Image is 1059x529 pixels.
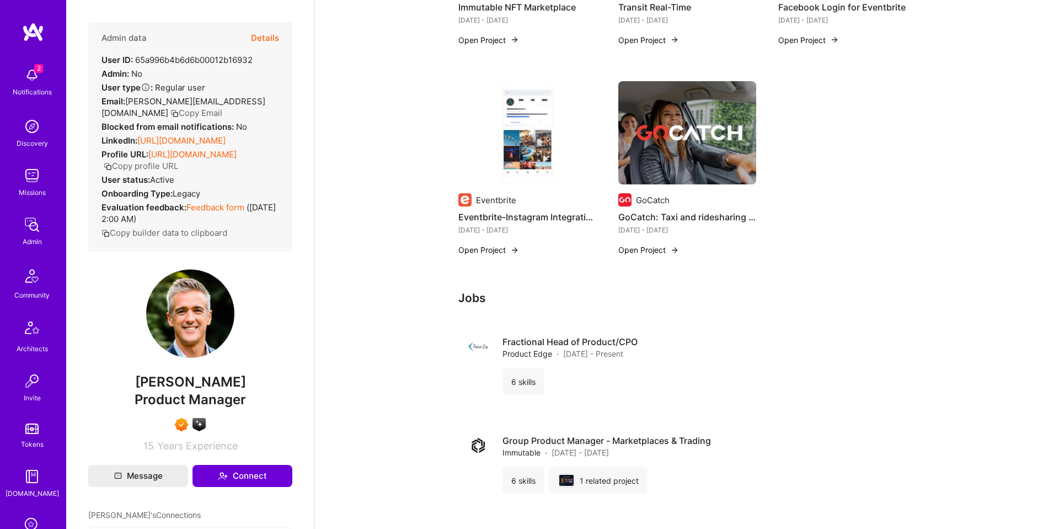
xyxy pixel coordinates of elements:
[502,336,638,348] h4: Fractional Head of Product/CPO
[618,224,756,236] div: [DATE] - [DATE]
[101,96,265,118] span: [PERSON_NAME][EMAIL_ADDRESS][DOMAIN_NAME]
[14,289,50,301] div: Community
[88,509,201,521] span: [PERSON_NAME]'s Connections
[175,418,188,431] img: Exceptional A.Teamer
[23,236,42,247] div: Admin
[510,35,519,44] img: arrow-right
[173,188,200,199] span: legacy
[21,438,44,450] div: Tokens
[502,435,711,447] h4: Group Product Manager - Marketplaces & Trading
[101,82,205,93] div: Regular user
[101,227,227,239] button: Copy builder data to clipboard
[636,194,670,206] div: GoCatch
[458,224,596,236] div: [DATE] - [DATE]
[101,202,186,213] strong: Evaluation feedback:
[21,165,43,187] img: teamwork
[21,370,43,392] img: Invite
[458,210,596,224] h4: Eventbrite-Instagram Integration
[157,440,238,452] span: Years Experience
[101,202,279,225] div: ( [DATE] 2:00 AM )
[137,135,226,146] a: [URL][DOMAIN_NAME]
[114,472,122,480] i: icon Mail
[101,174,150,185] strong: User status:
[21,214,43,236] img: admin teamwork
[502,447,541,458] span: Immutable
[563,348,623,359] span: [DATE] - Present
[458,81,596,185] img: Eventbrite-Instagram Integration
[13,86,52,98] div: Notifications
[88,465,188,487] button: Message
[101,121,236,132] strong: Blocked from email notifications:
[17,137,48,149] div: Discovery
[458,34,519,46] button: Open Project
[778,14,916,26] div: [DATE] - [DATE]
[618,193,632,207] img: Company logo
[670,35,679,44] img: arrow-right
[170,107,222,119] button: Copy Email
[670,246,679,255] img: arrow-right
[502,368,544,395] div: 6 skills
[101,96,125,107] strong: Email:
[88,374,292,390] span: [PERSON_NAME]
[19,316,45,343] img: Architects
[150,174,174,185] span: Active
[21,465,43,488] img: guide book
[467,435,489,457] img: Company logo
[19,187,46,198] div: Missions
[17,343,48,355] div: Architects
[101,68,129,79] strong: Admin:
[618,210,756,224] h4: GoCatch: Taxi and ridesharing app in [GEOGRAPHIC_DATA]
[502,467,544,494] div: 6 skills
[24,392,41,404] div: Invite
[101,188,173,199] strong: Onboarding Type:
[502,348,552,359] span: Product Edge
[21,115,43,137] img: discovery
[552,447,609,458] span: [DATE] - [DATE]
[141,82,151,92] i: Help
[618,244,679,256] button: Open Project
[101,121,247,133] div: No
[545,447,547,458] span: ·
[101,135,137,146] strong: LinkedIn:
[618,81,756,185] img: GoCatch: Taxi and ridesharing app in Australia
[476,194,516,206] div: Eventbrite
[192,465,292,487] button: Connect
[467,336,489,358] img: Company logo
[101,229,110,237] i: icon Copy
[146,269,234,358] img: User Avatar
[186,202,244,213] a: Feedback form
[458,291,916,305] h3: Jobs
[559,475,574,486] img: Immutable
[148,149,237,160] a: [URL][DOMAIN_NAME]
[170,109,179,118] i: icon Copy
[101,149,148,160] strong: Profile URL:
[557,348,559,359] span: ·
[830,35,839,44] img: arrow-right
[251,22,279,54] button: Details
[101,33,147,43] h4: Admin data
[458,193,472,207] img: Company logo
[104,162,112,171] i: icon Copy
[101,55,133,65] strong: User ID:
[6,488,59,499] div: [DOMAIN_NAME]
[21,64,43,86] img: bell
[34,64,43,73] span: 2
[135,392,246,408] span: Product Manager
[510,246,519,255] img: arrow-right
[101,82,153,93] strong: User type :
[549,467,648,494] div: 1 related project
[458,14,596,26] div: [DATE] - [DATE]
[192,418,206,431] img: A.I. guild
[104,160,178,172] button: Copy profile URL
[143,440,154,452] span: 15
[458,244,519,256] button: Open Project
[618,34,679,46] button: Open Project
[25,424,39,434] img: tokens
[101,54,253,66] div: 65a996b4b6d6b00012b16932
[22,22,44,42] img: logo
[618,14,756,26] div: [DATE] - [DATE]
[101,68,142,80] div: No
[218,471,228,481] i: icon Connect
[19,263,45,289] img: Community
[778,34,839,46] button: Open Project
